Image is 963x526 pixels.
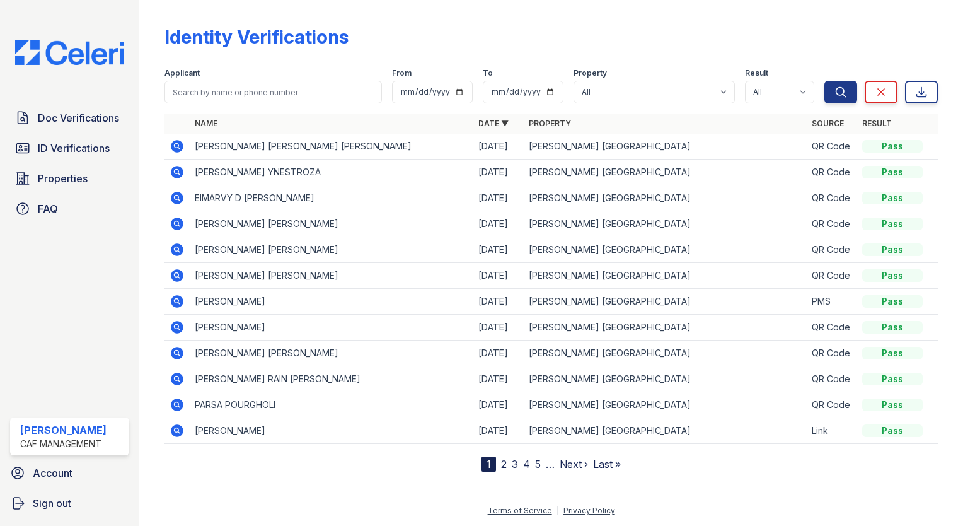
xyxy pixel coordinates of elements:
div: Pass [862,399,923,411]
a: Terms of Service [488,506,552,515]
div: Pass [862,321,923,334]
span: FAQ [38,201,58,216]
a: 4 [523,458,530,470]
td: [PERSON_NAME] RAIN [PERSON_NAME] [190,366,473,392]
td: [PERSON_NAME] [GEOGRAPHIC_DATA] [524,263,807,289]
a: Sign out [5,491,134,516]
div: Pass [862,269,923,282]
div: Pass [862,166,923,178]
input: Search by name or phone number [164,81,382,103]
td: QR Code [807,341,857,366]
a: Privacy Policy [563,506,615,515]
a: Doc Verifications [10,105,129,131]
div: [PERSON_NAME] [20,423,107,438]
td: [DATE] [473,341,524,366]
div: Pass [862,243,923,256]
img: CE_Logo_Blue-a8612792a0a2168367f1c8372b55b34899dd931a85d93a1a3d3e32e68fde9ad4.png [5,40,134,65]
td: [PERSON_NAME] [GEOGRAPHIC_DATA] [524,418,807,444]
td: QR Code [807,134,857,160]
div: Pass [862,373,923,385]
td: [DATE] [473,211,524,237]
a: Result [862,119,892,128]
td: [PERSON_NAME] [PERSON_NAME] [PERSON_NAME] [190,134,473,160]
div: Pass [862,424,923,437]
td: [DATE] [473,418,524,444]
label: Result [745,68,768,78]
a: ID Verifications [10,136,129,161]
td: QR Code [807,160,857,185]
td: EIMARVY D [PERSON_NAME] [190,185,473,211]
td: [PERSON_NAME] [GEOGRAPHIC_DATA] [524,134,807,160]
td: QR Code [807,315,857,341]
td: [PERSON_NAME] [190,315,473,341]
div: CAF Management [20,438,107,450]
td: [DATE] [473,134,524,160]
td: [PERSON_NAME] [GEOGRAPHIC_DATA] [524,366,807,392]
a: 2 [501,458,507,470]
td: [PERSON_NAME] YNESTROZA [190,160,473,185]
td: QR Code [807,366,857,392]
label: Property [574,68,607,78]
div: Pass [862,295,923,308]
span: ID Verifications [38,141,110,156]
a: Property [529,119,571,128]
td: [DATE] [473,263,524,289]
td: Link [807,418,857,444]
td: [DATE] [473,160,524,185]
td: [PERSON_NAME] [GEOGRAPHIC_DATA] [524,341,807,366]
td: [DATE] [473,289,524,315]
div: Pass [862,347,923,359]
td: [DATE] [473,237,524,263]
td: [PERSON_NAME] [GEOGRAPHIC_DATA] [524,315,807,341]
span: … [546,457,555,472]
div: 1 [481,457,496,472]
a: 3 [512,458,518,470]
td: [PERSON_NAME] [PERSON_NAME] [190,341,473,366]
td: QR Code [807,263,857,289]
a: Name [195,119,217,128]
span: Account [33,465,72,481]
span: Properties [38,171,88,186]
label: Applicant [164,68,200,78]
td: [PERSON_NAME] [GEOGRAPHIC_DATA] [524,289,807,315]
td: [PERSON_NAME] [GEOGRAPHIC_DATA] [524,237,807,263]
div: | [556,506,559,515]
td: QR Code [807,211,857,237]
a: Next › [560,458,588,470]
td: QR Code [807,185,857,211]
a: 5 [535,458,541,470]
td: [PERSON_NAME] [PERSON_NAME] [190,211,473,237]
label: To [483,68,493,78]
div: Pass [862,192,923,204]
a: Date ▼ [478,119,509,128]
div: Pass [862,140,923,153]
span: Sign out [33,496,71,511]
a: Properties [10,166,129,191]
td: [PERSON_NAME] [GEOGRAPHIC_DATA] [524,185,807,211]
td: [PERSON_NAME] [GEOGRAPHIC_DATA] [524,160,807,185]
td: [PERSON_NAME] [PERSON_NAME] [190,263,473,289]
td: [PERSON_NAME] [190,289,473,315]
td: PMS [807,289,857,315]
td: [DATE] [473,185,524,211]
td: QR Code [807,237,857,263]
div: Pass [862,218,923,230]
td: PARSA POURGHOLI [190,392,473,418]
td: [PERSON_NAME] [PERSON_NAME] [190,237,473,263]
a: Account [5,460,134,486]
td: [PERSON_NAME] [GEOGRAPHIC_DATA] [524,211,807,237]
td: [DATE] [473,315,524,341]
a: Last » [593,458,621,470]
a: Source [812,119,844,128]
td: QR Code [807,392,857,418]
td: [PERSON_NAME] [190,418,473,444]
a: FAQ [10,196,129,221]
td: [DATE] [473,392,524,418]
td: [PERSON_NAME] [GEOGRAPHIC_DATA] [524,392,807,418]
td: [DATE] [473,366,524,392]
span: Doc Verifications [38,110,119,126]
label: From [392,68,412,78]
div: Identity Verifications [164,25,349,48]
